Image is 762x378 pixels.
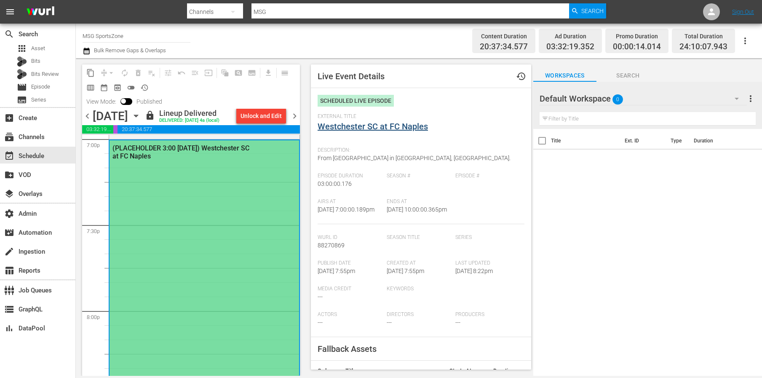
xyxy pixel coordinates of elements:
[145,110,155,121] span: lock
[4,265,14,276] span: Reports
[455,311,520,318] span: Producers
[289,111,300,121] span: chevron_right
[318,121,428,131] a: Westchester SC at FC Naples
[4,189,14,199] span: Overlays
[318,147,520,154] span: Description:
[175,66,188,80] span: Revert to Primary Episode
[111,81,124,94] span: View Backup
[31,44,45,53] span: Asset
[113,83,122,92] span: preview_outlined
[546,42,594,52] span: 03:32:19.352
[318,293,323,300] span: ---
[112,144,255,160] div: (PLACEHOLDER 3:00 [DATE]) Westchester SC at FC Naples
[245,66,259,80] span: Create Series Block
[318,155,511,161] span: From [GEOGRAPHIC_DATA] in [GEOGRAPHIC_DATA], [GEOGRAPHIC_DATA].
[215,64,232,81] span: Refresh All Search Blocks
[679,42,727,52] span: 24:10:07.943
[318,268,355,274] span: [DATE] 7:55pm
[318,260,382,267] span: Publish Date
[387,311,452,318] span: Directors
[132,98,166,105] span: Published
[612,91,623,108] span: 0
[689,129,739,153] th: Duration
[480,42,528,52] span: 20:37:34.577
[140,83,149,92] span: history_outlined
[100,83,108,92] span: date_range_outlined
[241,108,282,123] div: Unlock and Edit
[679,30,727,42] div: Total Duration
[516,71,526,81] span: Event History
[158,64,175,81] span: Customize Events
[275,64,291,81] span: Day Calendar View
[455,268,493,274] span: [DATE] 8:22pm
[569,3,606,19] button: Search
[540,87,747,110] div: Default Workspace
[84,81,97,94] span: Week Calendar View
[318,113,520,120] span: External Title
[93,109,128,123] div: [DATE]
[318,71,385,81] span: Live Event Details
[86,83,95,92] span: calendar_view_week_outlined
[17,95,27,105] span: Series
[480,30,528,42] div: Content Duration
[387,286,452,292] span: Keywords
[97,66,118,80] span: Remove Gaps & Overlaps
[159,109,219,118] div: Lineup Delivered
[533,70,596,81] span: Workspaces
[4,132,14,142] span: Channels
[202,66,215,80] span: Update Metadata from Key Asset
[145,66,158,80] span: Clear Lineup
[17,43,27,54] span: Asset
[118,66,131,80] span: Loop Content
[4,170,14,180] span: VOD
[318,180,352,187] span: 03:00:00.176
[31,96,46,104] span: Series
[455,319,460,326] span: ---
[17,82,27,92] span: Episode
[118,125,300,134] span: 20:37:34.577
[596,70,660,81] span: Search
[387,319,392,326] span: ---
[511,66,531,86] button: history
[4,209,14,219] span: Admin
[4,29,14,39] span: Search
[82,98,120,105] span: View Mode:
[4,247,14,257] span: Ingestion
[455,234,520,241] span: Series
[387,198,452,205] span: Ends At
[387,260,452,267] span: Created At
[318,242,345,249] span: 88270869
[236,108,286,123] button: Unlock and Edit
[82,111,93,121] span: chevron_left
[31,57,40,65] span: Bits
[159,118,219,123] div: DELIVERED: [DATE] 4a (local)
[455,260,520,267] span: Last Updated
[97,81,111,94] span: Month Calendar View
[746,94,756,104] span: more_vert
[4,228,14,238] span: Automation
[84,66,97,80] span: Copy Lineup
[318,319,323,326] span: ---
[4,304,14,314] span: GraphQL
[232,66,245,80] span: Create Search Block
[31,70,59,78] span: Bits Review
[620,129,666,153] th: Ext. ID
[387,206,447,213] span: [DATE] 10:00:00.365pm
[318,206,374,213] span: [DATE] 7:00:00.189pm
[318,173,382,180] span: Episode Duration
[318,311,382,318] span: Actors
[5,7,15,17] span: menu
[581,3,604,19] span: Search
[31,83,50,91] span: Episode
[387,234,452,241] span: Season Title
[4,151,14,161] span: Schedule
[318,286,382,292] span: Media Credit
[20,2,61,22] img: ans4CAIJ8jUAAAAAAAAAAAAAAAAAAAAAAAAgQb4GAAAAAAAAAAAAAAAAAAAAAAAAJMjXAAAAAAAAAAAAAAAAAAAAAAAAgAT5G...
[387,173,452,180] span: Season #
[546,30,594,42] div: Ad Duration
[318,95,394,107] div: Scheduled Live Episode
[131,66,145,80] span: Select an event to delete
[318,198,382,205] span: Airs At
[613,42,661,52] span: 00:00:14.014
[138,81,151,94] span: View History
